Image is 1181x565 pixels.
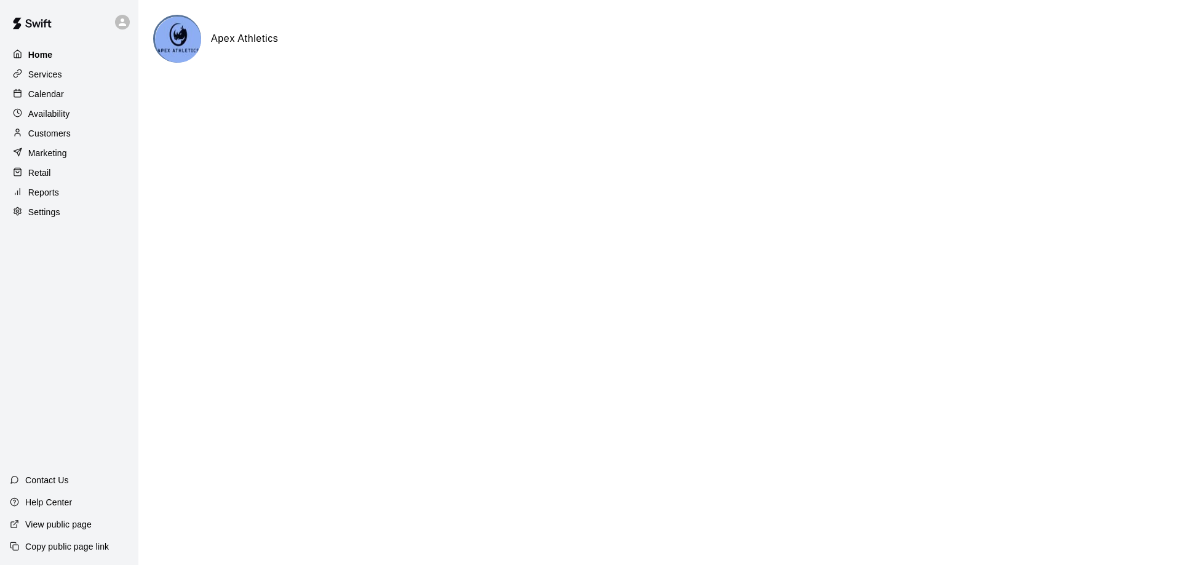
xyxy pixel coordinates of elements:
[28,206,60,218] p: Settings
[10,105,129,123] a: Availability
[10,203,129,221] a: Settings
[28,147,67,159] p: Marketing
[28,108,70,120] p: Availability
[10,183,129,202] a: Reports
[211,31,278,47] h6: Apex Athletics
[28,68,62,81] p: Services
[28,186,59,199] p: Reports
[28,49,53,61] p: Home
[28,127,71,140] p: Customers
[25,518,92,531] p: View public page
[28,167,51,179] p: Retail
[25,540,109,553] p: Copy public page link
[10,124,129,143] a: Customers
[28,88,64,100] p: Calendar
[10,65,129,84] a: Services
[25,474,69,486] p: Contact Us
[10,144,129,162] a: Marketing
[155,17,201,63] img: Apex Athletics logo
[25,496,72,508] p: Help Center
[10,85,129,103] a: Calendar
[10,45,129,64] a: Home
[10,164,129,182] a: Retail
